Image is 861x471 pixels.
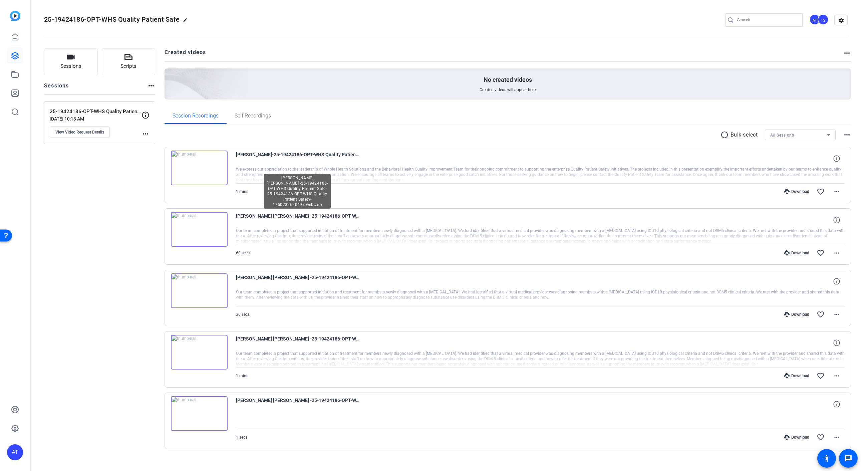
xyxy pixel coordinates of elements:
ngx-avatar: Tilt Studios [818,14,829,26]
div: Download [781,312,813,317]
img: Creted videos background [90,2,249,147]
span: View Video Request Details [55,130,104,135]
button: Sessions [44,48,98,75]
mat-icon: settings [835,15,848,25]
mat-icon: more_horiz [141,130,150,138]
div: AT [809,14,820,25]
p: No created videos [484,76,532,84]
img: thumb-nail [171,151,228,185]
mat-icon: more_horiz [833,188,841,196]
mat-icon: more_horiz [833,310,841,318]
span: Scripts [120,62,136,70]
div: AT [7,444,23,460]
span: 25-19424186-OPT-WHS Quality Patient Safe [44,15,180,23]
p: [DATE] 10:13 AM [50,116,141,122]
span: All Sessions [770,133,794,138]
mat-icon: favorite_border [817,249,825,257]
mat-icon: more_horiz [833,433,841,441]
img: thumb-nail [171,273,228,308]
mat-icon: accessibility [823,454,831,462]
span: 60 secs [236,251,250,255]
mat-icon: more_horiz [843,49,851,57]
mat-icon: favorite_border [817,372,825,380]
h2: Created videos [165,48,843,61]
span: 1 secs [236,435,247,440]
h2: Sessions [44,82,69,94]
div: Download [781,435,813,440]
span: [PERSON_NAME] [PERSON_NAME] -25-19424186-OPT-WHS Quality Patient Safe-25-19424186-OPT-WHS Quality... [236,396,359,412]
span: 1 mins [236,189,248,194]
span: Created videos will appear here [480,87,536,92]
mat-icon: favorite_border [817,433,825,441]
span: [PERSON_NAME] [PERSON_NAME] -25-19424186-OPT-WHS Quality Patient Safe-25-19424186-OPT-WHS Quality... [236,212,359,228]
span: [PERSON_NAME] [PERSON_NAME] -25-19424186-OPT-WHS Quality Patient Safe-25-19424186-OPT-WHS Quality... [236,273,359,289]
span: 1 mins [236,374,248,378]
span: Self Recordings [235,113,271,119]
img: thumb-nail [171,335,228,370]
p: 25-19424186-OPT-WHS Quality Patient Safety [50,108,141,115]
div: Download [781,373,813,379]
mat-icon: more_horiz [843,131,851,139]
img: blue-gradient.svg [10,11,20,21]
mat-icon: more_horiz [833,249,841,257]
img: thumb-nail [171,212,228,247]
div: Download [781,250,813,256]
mat-icon: edit [183,18,191,26]
span: Session Recordings [173,113,219,119]
mat-icon: more_horiz [147,82,155,90]
span: Sessions [60,62,81,70]
ngx-avatar: Abraham Turcotte [809,14,821,26]
button: Scripts [102,48,156,75]
span: [PERSON_NAME] [PERSON_NAME] -25-19424186-OPT-WHS Quality Patient Safe-25-19424186-OPT-WHS Quality... [236,335,359,351]
mat-icon: favorite_border [817,310,825,318]
button: View Video Request Details [50,127,110,138]
input: Search [737,16,797,24]
span: 36 secs [236,312,250,317]
span: [PERSON_NAME]-25-19424186-OPT-WHS Quality Patient Safe-25-19424186-OPT-WHS Quality Patient Safety... [236,151,359,167]
div: TS [818,14,829,25]
div: Download [781,189,813,194]
mat-icon: more_horiz [833,372,841,380]
mat-icon: favorite_border [817,188,825,196]
mat-icon: radio_button_unchecked [721,131,731,139]
mat-icon: message [844,454,852,462]
p: Bulk select [731,131,758,139]
img: thumb-nail [171,396,228,431]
